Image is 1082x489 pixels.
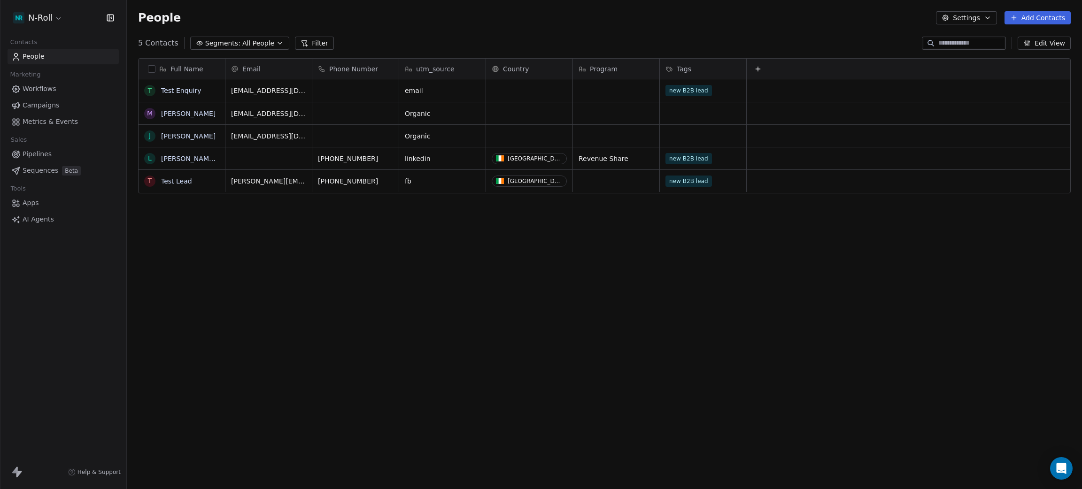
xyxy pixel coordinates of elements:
[68,468,121,476] a: Help & Support
[77,468,121,476] span: Help & Support
[405,176,480,186] span: fb
[399,59,486,79] div: utm_source
[23,198,39,208] span: Apps
[138,38,178,49] span: 5 Contacts
[28,12,53,24] span: N-Roll
[312,59,399,79] div: Phone Number
[677,64,691,74] span: Tags
[161,155,273,162] a: [PERSON_NAME]-[PERSON_NAME]
[8,146,119,162] a: Pipelines
[23,117,78,127] span: Metrics & Events
[242,38,274,48] span: All People
[416,64,455,74] span: utm_source
[161,132,216,140] a: [PERSON_NAME]
[149,131,151,141] div: J
[405,109,480,118] span: Organic
[23,52,45,61] span: People
[11,10,64,26] button: N-Roll
[405,131,480,141] span: Organic
[7,133,31,147] span: Sales
[231,176,306,186] span: [PERSON_NAME][EMAIL_ADDRESS][DOMAIN_NAME]
[8,163,119,178] a: SequencesBeta
[590,64,618,74] span: Program
[225,59,312,79] div: Email
[13,12,24,23] img: Profile%20Image%20(1).png
[1050,457,1073,480] div: Open Intercom Messenger
[665,85,712,96] span: new B2B lead
[225,79,1071,467] div: grid
[23,100,59,110] span: Campaigns
[8,195,119,211] a: Apps
[8,98,119,113] a: Campaigns
[329,64,378,74] span: Phone Number
[161,110,216,117] a: [PERSON_NAME]
[573,59,659,79] div: Program
[205,38,240,48] span: Segments:
[242,64,261,74] span: Email
[405,154,480,163] span: linkedin
[139,79,225,467] div: grid
[148,153,152,163] div: L
[139,59,225,79] div: Full Name
[8,114,119,130] a: Metrics & Events
[295,37,334,50] button: Filter
[486,59,572,79] div: Country
[660,59,746,79] div: Tags
[405,86,480,95] span: email
[8,49,119,64] a: People
[23,84,56,94] span: Workflows
[231,131,306,141] span: [EMAIL_ADDRESS][DOMAIN_NAME]
[7,182,30,196] span: Tools
[1018,37,1071,50] button: Edit View
[148,86,152,96] div: T
[138,11,181,25] span: People
[6,35,41,49] span: Contacts
[161,87,201,94] a: Test Enquiry
[147,108,153,118] div: M
[23,149,52,159] span: Pipelines
[23,166,58,176] span: Sequences
[1005,11,1071,24] button: Add Contacts
[231,109,306,118] span: [EMAIL_ADDRESS][DOMAIN_NAME]
[665,153,712,164] span: new B2B lead
[8,81,119,97] a: Workflows
[62,166,81,176] span: Beta
[318,154,393,163] span: [PHONE_NUMBER]
[579,154,654,163] span: Revenue Share
[231,86,306,95] span: [EMAIL_ADDRESS][DOMAIN_NAME]
[503,64,529,74] span: Country
[161,177,192,185] a: Test Lead
[508,155,563,162] div: [GEOGRAPHIC_DATA]
[936,11,997,24] button: Settings
[6,68,45,82] span: Marketing
[23,214,54,224] span: AI Agents
[508,178,563,184] div: [GEOGRAPHIC_DATA]
[318,176,393,186] span: [PHONE_NUMBER]
[665,176,712,187] span: new B2B lead
[148,176,152,186] div: T
[170,64,203,74] span: Full Name
[8,212,119,227] a: AI Agents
